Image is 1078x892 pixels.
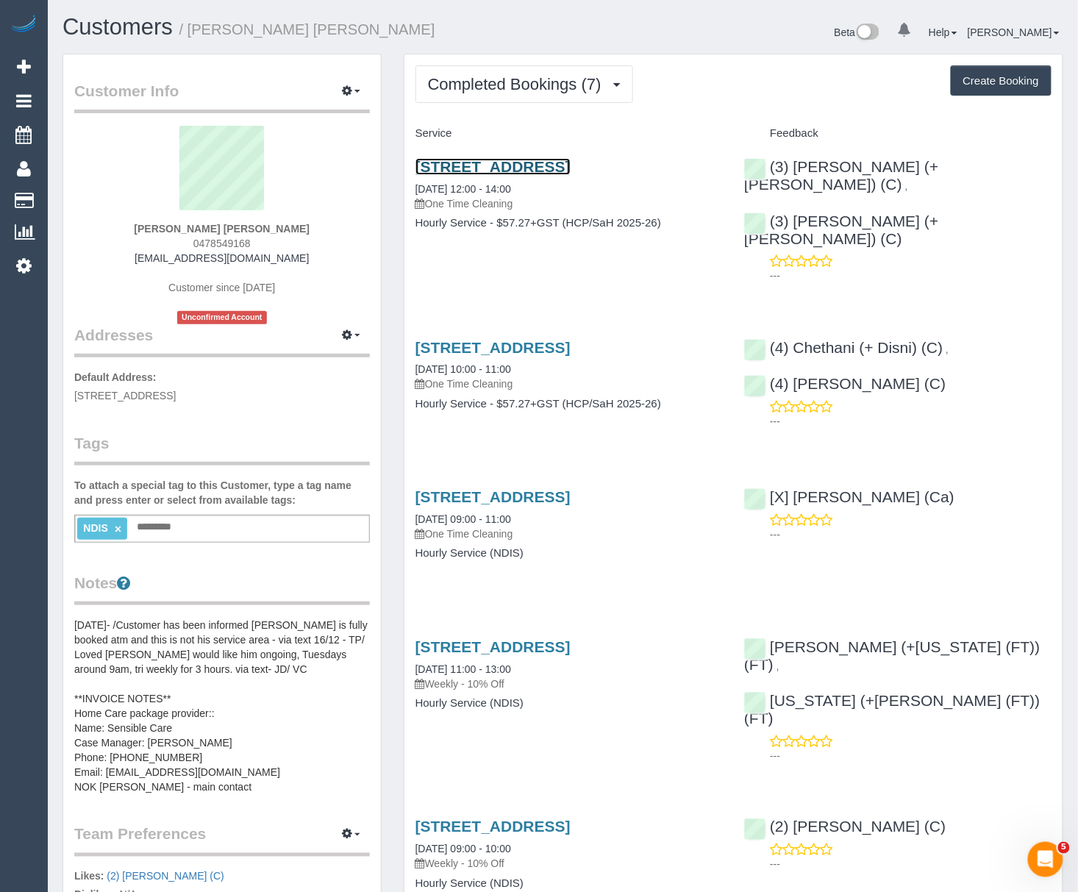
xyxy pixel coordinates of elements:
a: Help [929,26,957,38]
span: Unconfirmed Account [177,311,267,324]
a: (2) [PERSON_NAME] (C) [107,871,224,882]
span: 0478549168 [193,238,251,249]
h4: Hourly Service (NDIS) [415,878,723,891]
button: Completed Bookings (7) [415,65,633,103]
a: Customers [63,14,173,40]
h4: Hourly Service (NDIS) [415,547,723,560]
p: --- [770,268,1052,283]
label: To attach a special tag to this Customer, type a tag name and press enter or select from availabl... [74,478,370,507]
a: × [115,523,121,535]
h4: Hourly Service - $57.27+GST (HCP/SaH 2025-26) [415,398,723,410]
h4: Service [415,127,723,140]
a: [US_STATE] (+[PERSON_NAME] (FT)) (FT) [744,692,1040,727]
a: [STREET_ADDRESS] [415,158,571,175]
a: [EMAIL_ADDRESS][DOMAIN_NAME] [135,252,309,264]
a: (4) Chethani (+ Disni) (C) [744,339,943,356]
a: [X] [PERSON_NAME] (Ca) [744,488,954,505]
a: [STREET_ADDRESS] [415,339,571,356]
legend: Team Preferences [74,824,370,857]
span: , [905,180,908,192]
p: --- [770,527,1052,542]
a: [DATE] 12:00 - 14:00 [415,183,511,195]
span: , [946,343,949,355]
p: One Time Cleaning [415,196,723,211]
a: [PERSON_NAME] (+[US_STATE] (FT)) (FT) [744,638,1040,673]
legend: Customer Info [74,80,370,113]
a: (2) [PERSON_NAME] (C) [744,818,946,835]
a: [DATE] 09:00 - 11:00 [415,513,511,525]
legend: Notes [74,572,370,605]
a: [STREET_ADDRESS] [415,818,571,835]
strong: [PERSON_NAME] [PERSON_NAME] [134,223,310,235]
button: Create Booking [951,65,1052,96]
span: 5 [1058,842,1070,854]
p: One Time Cleaning [415,377,723,391]
span: , [777,660,779,672]
p: One Time Cleaning [415,527,723,541]
small: / [PERSON_NAME] [PERSON_NAME] [179,21,435,38]
p: --- [770,749,1052,763]
img: New interface [855,24,879,43]
iframe: Intercom live chat [1028,842,1063,877]
p: --- [770,857,1052,872]
a: [DATE] 11:00 - 13:00 [415,663,511,675]
span: NDIS [83,522,107,534]
label: Likes: [74,869,104,884]
pre: [DATE]- /Customer has been informed [PERSON_NAME] is fully booked atm and this is not his service... [74,618,370,794]
img: Automaid Logo [9,15,38,35]
a: (3) [PERSON_NAME] (+ [PERSON_NAME]) (C) [744,213,938,247]
p: --- [770,414,1052,429]
h4: Hourly Service - $57.27+GST (HCP/SaH 2025-26) [415,217,723,229]
legend: Tags [74,432,370,465]
p: Weekly - 10% Off [415,857,723,871]
span: [STREET_ADDRESS] [74,390,176,402]
label: Default Address: [74,370,157,385]
h4: Feedback [744,127,1052,140]
a: [PERSON_NAME] [968,26,1060,38]
p: Weekly - 10% Off [415,677,723,691]
a: [DATE] 09:00 - 10:00 [415,843,511,855]
a: [STREET_ADDRESS] [415,488,571,505]
a: [STREET_ADDRESS] [415,638,571,655]
a: Beta [835,26,880,38]
a: [DATE] 10:00 - 11:00 [415,363,511,375]
a: (3) [PERSON_NAME] (+ [PERSON_NAME]) (C) [744,158,938,193]
h4: Hourly Service (NDIS) [415,697,723,710]
span: Customer since [DATE] [168,282,275,293]
a: (4) [PERSON_NAME] (C) [744,375,946,392]
span: Completed Bookings (7) [428,75,609,93]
